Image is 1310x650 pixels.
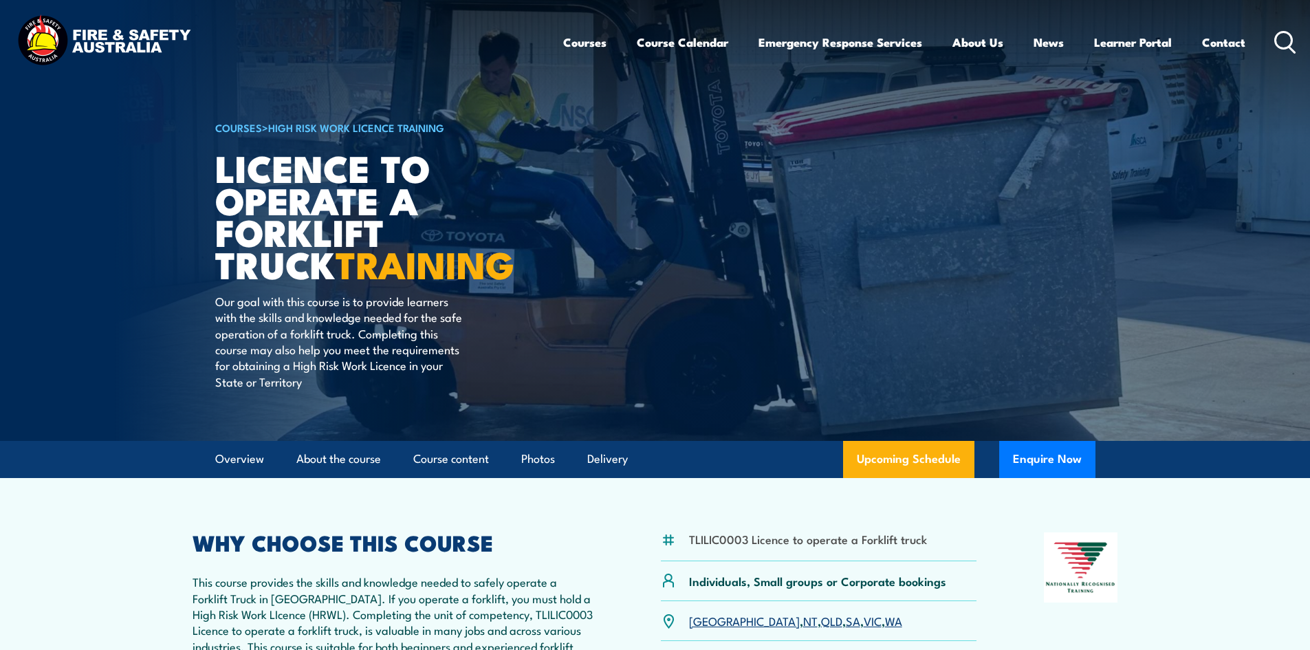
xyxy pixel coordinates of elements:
[843,441,974,478] a: Upcoming Schedule
[215,293,466,389] p: Our goal with this course is to provide learners with the skills and knowledge needed for the saf...
[215,119,555,136] h6: >
[215,120,262,135] a: COURSES
[587,441,628,477] a: Delivery
[215,441,264,477] a: Overview
[803,612,818,629] a: NT
[885,612,902,629] a: WA
[1202,24,1245,61] a: Contact
[413,441,489,477] a: Course content
[864,612,882,629] a: VIC
[689,612,800,629] a: [GEOGRAPHIC_DATA]
[215,151,555,280] h1: Licence to operate a forklift truck
[952,24,1003,61] a: About Us
[336,235,514,292] strong: TRAINING
[563,24,607,61] a: Courses
[999,441,1095,478] button: Enquire Now
[296,441,381,477] a: About the course
[846,612,860,629] a: SA
[637,24,728,61] a: Course Calendar
[268,120,444,135] a: High Risk Work Licence Training
[1094,24,1172,61] a: Learner Portal
[193,532,594,552] h2: WHY CHOOSE THIS COURSE
[1034,24,1064,61] a: News
[689,573,946,589] p: Individuals, Small groups or Corporate bookings
[1044,532,1118,603] img: Nationally Recognised Training logo.
[821,612,842,629] a: QLD
[758,24,922,61] a: Emergency Response Services
[521,441,555,477] a: Photos
[689,613,902,629] p: , , , , ,
[689,531,927,547] li: TLILIC0003 Licence to operate a Forklift truck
